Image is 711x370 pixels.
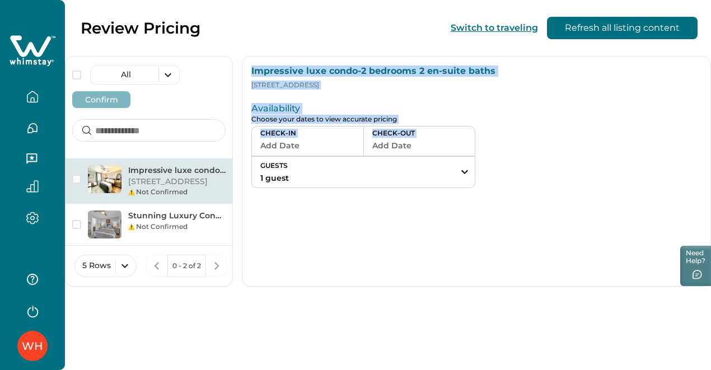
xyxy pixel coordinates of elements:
button: Switch to traveling [451,22,538,33]
button: 0 - 2 of 2 [167,255,206,277]
button: Add Date [260,138,355,153]
button: All [90,65,180,85]
div: Whimstay Host [22,332,43,359]
p: [STREET_ADDRESS] [251,81,701,90]
p: Impressive luxe condo-2 bedrooms 2 en-suite baths [251,65,701,77]
button: 1 guest [252,170,297,186]
button: GUESTS1 guest [252,157,475,188]
button: checkbox [72,220,81,229]
p: Choose your dates to view accurate pricing [251,115,701,124]
button: checkbox [72,175,81,184]
button: Confirm [72,91,130,108]
button: previous page [146,255,168,277]
button: Refresh all listing content [547,17,698,39]
div: Not Confirmed [128,222,226,232]
p: Stunning Luxury Condo-2bedr 2 En-suite baths [128,210,226,222]
img: Impressive luxe condo-2 bedrooms 2 en-suite baths [88,165,121,193]
p: Review Pricing [81,18,200,38]
button: next page [205,255,228,277]
p: GUESTS [252,157,297,170]
button: Add Date [372,138,466,153]
button: 5 Rows [74,255,137,277]
p: Availability [251,103,701,114]
p: [STREET_ADDRESS] [128,176,226,188]
img: Stunning Luxury Condo-2bedr 2 En-suite baths [88,210,121,238]
p: CHECK-OUT [372,129,466,138]
p: 0 - 2 of 2 [172,260,201,271]
p: Impressive luxe condo-2 bedrooms 2 en-suite baths [128,165,226,176]
div: Not Confirmed [128,187,226,197]
p: CHECK-IN [260,129,355,138]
